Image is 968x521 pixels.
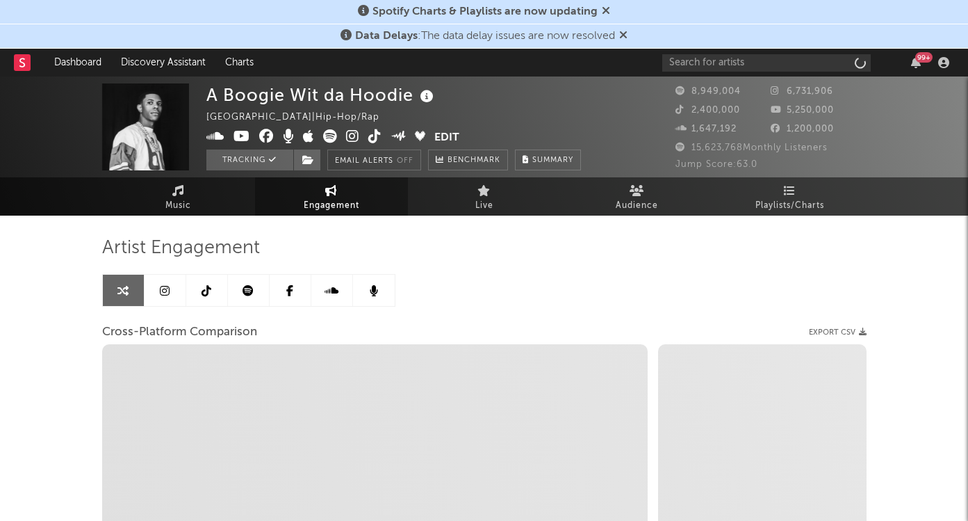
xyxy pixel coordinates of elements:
[397,157,413,165] em: Off
[675,160,757,169] span: Jump Score: 63.0
[111,49,215,77] a: Discovery Assistant
[434,129,459,147] button: Edit
[372,6,598,17] span: Spotify Charts & Playlists are now updating
[408,177,561,216] a: Live
[561,177,714,216] a: Audience
[675,106,740,115] span: 2,400,000
[755,198,824,214] span: Playlists/Charts
[911,57,921,68] button: 99+
[771,87,833,96] span: 6,731,906
[44,49,111,77] a: Dashboard
[771,125,834,134] span: 1,200,000
[448,152,500,169] span: Benchmark
[662,54,871,72] input: Search for artists
[206,150,293,170] button: Tracking
[532,157,573,164] span: Summary
[619,31,627,42] span: Dismiss
[714,177,867,216] a: Playlists/Charts
[809,328,867,337] button: Export CSV
[206,109,395,126] div: [GEOGRAPHIC_DATA] | Hip-Hop/Rap
[102,324,257,341] span: Cross-Platform Comparison
[475,198,493,214] span: Live
[675,143,828,152] span: 15,623,768 Monthly Listeners
[428,150,508,170] a: Benchmark
[355,31,615,42] span: : The data delay issues are now resolved
[515,150,581,170] button: Summary
[215,49,263,77] a: Charts
[165,198,191,214] span: Music
[102,240,260,257] span: Artist Engagement
[675,125,737,134] span: 1,647,192
[616,198,658,214] span: Audience
[102,177,255,216] a: Music
[355,31,418,42] span: Data Delays
[255,177,408,216] a: Engagement
[304,198,359,214] span: Engagement
[602,6,610,17] span: Dismiss
[771,106,834,115] span: 5,250,000
[915,52,933,63] div: 99 +
[206,83,437,106] div: A Boogie Wit da Hoodie
[675,87,741,96] span: 8,949,004
[327,150,421,170] button: Email AlertsOff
